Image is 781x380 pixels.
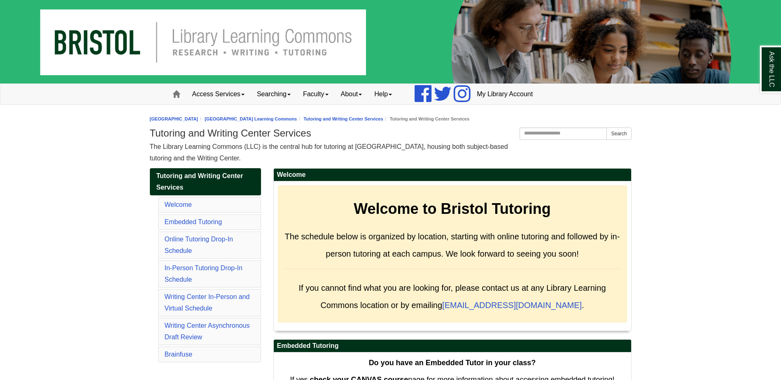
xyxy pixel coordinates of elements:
[150,115,632,123] nav: breadcrumb
[442,301,582,310] a: [EMAIL_ADDRESS][DOMAIN_NAME]
[303,116,383,121] a: Tutoring and Writing Center Services
[165,264,242,283] a: In-Person Tutoring Drop-In Schedule
[165,351,193,358] a: Brainfuse
[369,359,536,367] strong: Do you have an Embedded Tutor in your class?
[205,116,297,121] a: [GEOGRAPHIC_DATA] Learning Commons
[251,84,297,104] a: Searching
[298,283,606,310] span: If you cannot find what you are looking for, please contact us at any Library Learning Commons lo...
[165,322,250,341] a: Writing Center Asynchronous Draft Review
[186,84,251,104] a: Access Services
[274,340,631,352] h2: Embedded Tutoring
[150,168,261,195] a: Tutoring and Writing Center Services
[165,218,222,225] a: Embedded Tutoring
[156,172,243,191] span: Tutoring and Writing Center Services
[297,84,335,104] a: Faculty
[150,143,508,162] span: The Library Learning Commons (LLC) is the central hub for tutoring at [GEOGRAPHIC_DATA], housing ...
[165,201,192,208] a: Welcome
[165,293,250,312] a: Writing Center In-Person and Virtual Schedule
[354,200,551,217] strong: Welcome to Bristol Tutoring
[165,236,233,254] a: Online Tutoring Drop-In Schedule
[368,84,398,104] a: Help
[150,116,198,121] a: [GEOGRAPHIC_DATA]
[606,127,631,140] button: Search
[285,232,620,258] span: The schedule below is organized by location, starting with online tutoring and followed by in-per...
[335,84,368,104] a: About
[383,115,469,123] li: Tutoring and Writing Center Services
[471,84,539,104] a: My Library Account
[274,169,631,181] h2: Welcome
[150,127,632,139] h1: Tutoring and Writing Center Services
